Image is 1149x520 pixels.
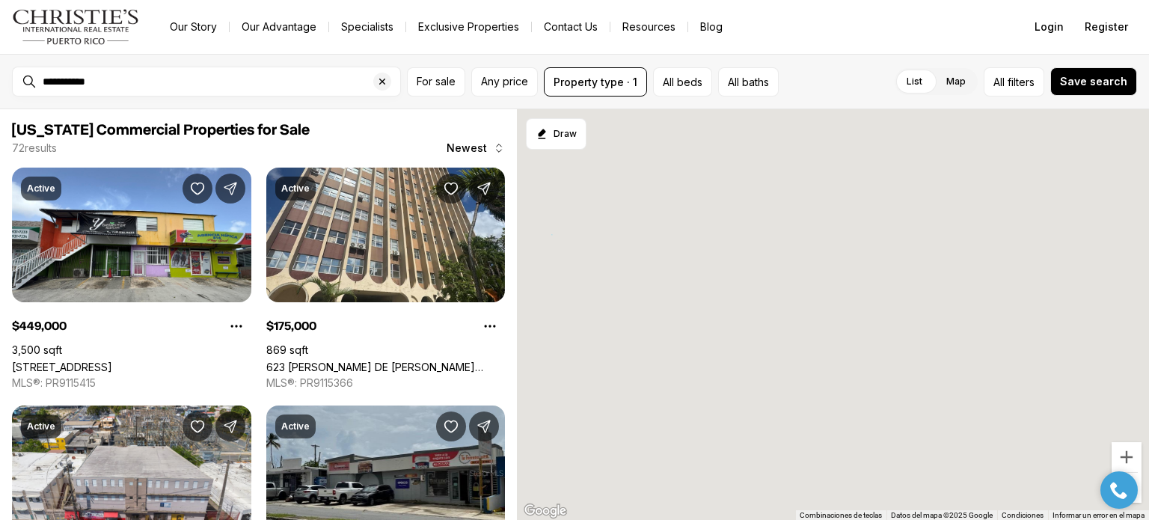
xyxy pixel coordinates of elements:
[471,67,538,97] button: Any price
[158,16,229,37] a: Our Story
[526,118,586,150] button: Start drawing
[475,311,505,341] button: Property options
[984,67,1044,97] button: Allfilters
[718,67,779,97] button: All baths
[373,67,400,96] button: Clear search input
[469,174,499,204] button: Share Property
[12,142,57,154] p: 72 results
[438,133,514,163] button: Newest
[993,74,1005,90] span: All
[436,174,466,204] button: Save Property: 623 PONCE DE LEÓN #1201B
[653,67,712,97] button: All beds
[1002,511,1044,519] a: Condiciones
[12,361,112,373] a: A13 GALICIA AVE., CASTELLANA GARDENS DEV., CAROLINA PR, 00983
[183,412,212,441] button: Save Property: 1108 LAS PALMAS AVE.
[215,174,245,204] button: Share Property
[1060,76,1127,88] span: Save search
[688,16,735,37] a: Blog
[12,9,140,45] img: logo
[215,412,245,441] button: Share Property
[406,16,531,37] a: Exclusive Properties
[610,16,687,37] a: Resources
[532,16,610,37] button: Contact Us
[436,412,466,441] button: Save Property: 3R AVE. CAMPO RICO
[230,16,328,37] a: Our Advantage
[1008,74,1035,90] span: filters
[934,68,978,95] label: Map
[281,420,310,432] p: Active
[27,183,55,195] p: Active
[1085,21,1128,33] span: Register
[407,67,465,97] button: For sale
[447,142,487,154] span: Newest
[1035,21,1064,33] span: Login
[266,361,506,373] a: 623 PONCE DE LEÓN #1201B, SAN JUAN PR, 00917
[27,420,55,432] p: Active
[281,183,310,195] p: Active
[1053,511,1145,519] a: Informar un error en el mapa
[1112,442,1142,472] button: Acercar
[481,76,528,88] span: Any price
[891,511,993,519] span: Datos del mapa ©2025 Google
[1026,12,1073,42] button: Login
[183,174,212,204] button: Save Property: A13 GALICIA AVE., CASTELLANA GARDENS DEV.
[329,16,405,37] a: Specialists
[544,67,647,97] button: Property type · 1
[417,76,456,88] span: For sale
[1050,67,1137,96] button: Save search
[469,412,499,441] button: Share Property
[895,68,934,95] label: List
[221,311,251,341] button: Property options
[1076,12,1137,42] button: Register
[12,123,310,138] span: [US_STATE] Commercial Properties for Sale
